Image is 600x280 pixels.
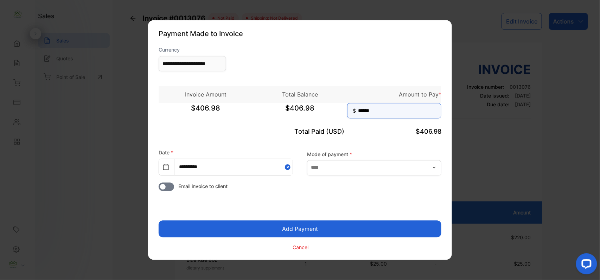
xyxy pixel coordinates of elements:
[159,46,226,54] label: Currency
[253,127,347,136] p: Total Paid (USD)
[285,159,293,175] button: Close
[159,91,253,99] p: Invoice Amount
[159,103,253,121] span: $406.98
[570,251,600,280] iframe: LiveChat chat widget
[253,103,347,121] span: $406.98
[159,29,441,39] p: Payment Made to Invoice
[416,128,441,135] span: $406.98
[253,91,347,99] p: Total Balance
[293,244,309,251] p: Cancel
[159,150,173,156] label: Date
[307,151,441,158] label: Mode of payment
[178,183,228,190] span: Email invoice to client
[347,91,441,99] p: Amount to Pay
[159,221,441,238] button: Add Payment
[353,107,356,115] span: $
